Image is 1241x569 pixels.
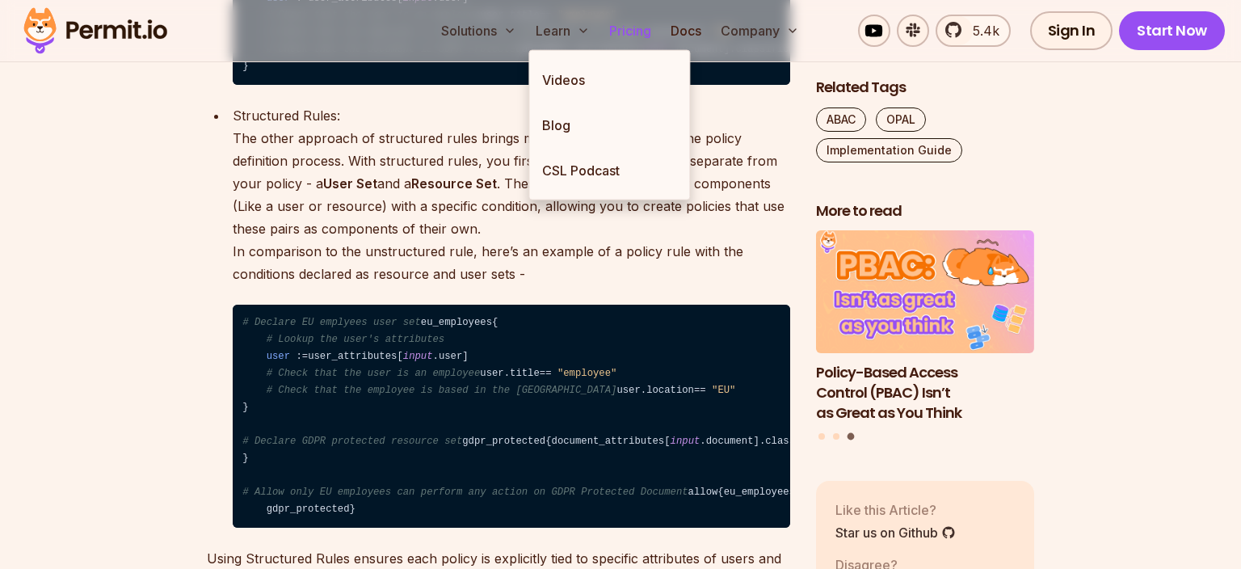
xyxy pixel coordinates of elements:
[754,436,759,447] span: ]
[664,436,670,447] span: [
[816,138,962,162] a: Implementation Guide
[818,433,825,440] button: Go to slide 1
[242,317,421,328] span: # Declare EU emplyees user set
[529,57,689,103] a: Videos
[411,175,497,192] strong: Resource Set
[233,104,790,285] p: Structured Rules: The other approach of structured rules brings more clarity and order to the pol...
[403,351,433,362] span: input
[816,231,1034,424] a: Policy-Based Access Control (PBAC) Isn’t as Great as You ThinkPolicy-Based Access Control (PBAC) ...
[816,78,1034,98] h2: Related Tags
[963,21,999,40] span: 5.4k
[267,368,481,379] span: # Check that the user is an employee
[267,385,617,396] span: # Check that the employee is based in the [GEOGRAPHIC_DATA]
[816,363,1034,423] h3: Policy-Based Access Control (PBAC) Isn’t as Great as You Think
[816,231,1034,424] li: 3 of 3
[296,351,301,362] span: :
[694,385,700,396] span: =
[816,231,1034,443] div: Posts
[529,103,689,148] a: Blog
[717,487,723,498] span: {
[816,231,1034,354] img: Policy-Based Access Control (PBAC) Isn’t as Great as You Think
[323,175,377,192] strong: User Set
[700,385,705,396] span: =
[242,436,462,447] span: # Declare GDPR protected resource set
[242,487,688,498] span: # Allow only EU employees can perform any action on GDPR Protected Document
[462,351,468,362] span: ]
[350,504,355,515] span: }
[671,436,700,447] span: input
[1030,11,1113,50] a: Sign In
[267,351,290,362] span: user
[397,351,402,362] span: [
[557,368,617,379] span: "employee"
[1119,11,1225,50] a: Start Now
[714,15,806,47] button: Company
[233,305,790,529] code: eu_employees user_attributes .user user.title user.location gdpr_protected document_attributes .d...
[545,436,551,447] span: {
[936,15,1011,47] a: 5.4k
[242,453,248,464] span: }
[816,107,866,132] a: ABAC
[242,61,248,72] span: }
[492,317,498,328] span: {
[16,3,175,58] img: Permit logo
[540,368,545,379] span: =
[816,201,1034,221] h2: More to read
[876,107,926,132] a: OPAL
[529,148,689,193] a: CSL Podcast
[835,500,956,520] p: Like this Article?
[545,368,551,379] span: =
[835,523,956,542] a: Star us on Github
[435,15,523,47] button: Solutions
[267,334,445,345] span: # Lookup the user's attributes
[242,402,248,413] span: }
[833,433,839,440] button: Go to slide 2
[664,15,708,47] a: Docs
[302,351,308,362] span: =
[529,15,596,47] button: Learn
[712,385,735,396] span: "EU"
[847,433,854,440] button: Go to slide 3
[603,15,658,47] a: Pricing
